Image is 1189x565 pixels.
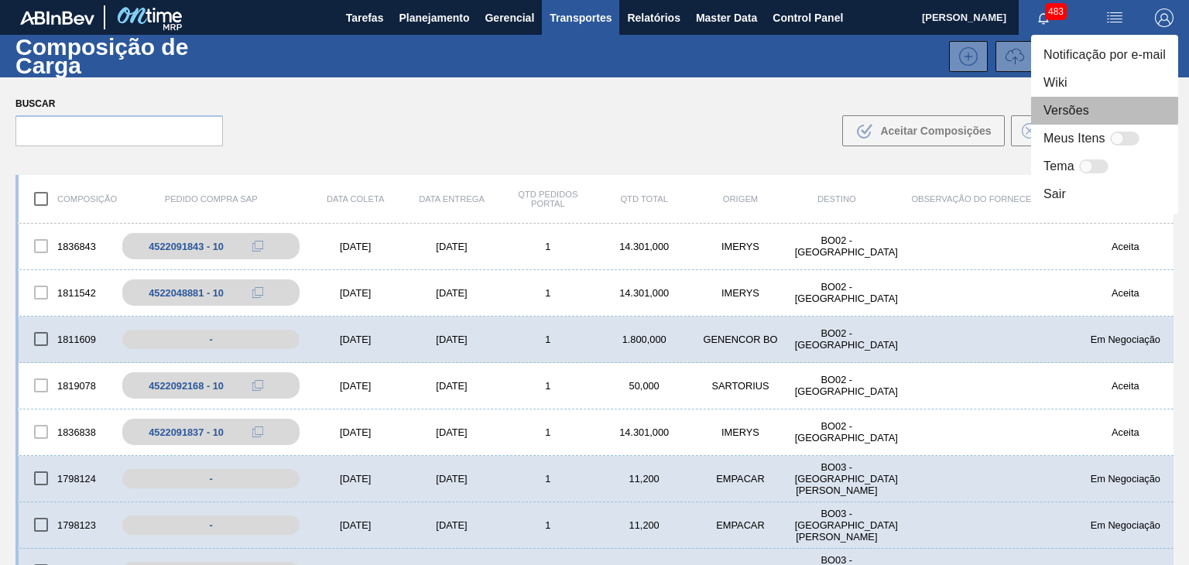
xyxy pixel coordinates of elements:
li: Wiki [1031,69,1178,97]
li: Sair [1031,180,1178,208]
li: Notificação por e-mail [1031,41,1178,69]
li: Versões [1031,97,1178,125]
label: Tema [1043,157,1074,176]
label: Meus Itens [1043,129,1105,148]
